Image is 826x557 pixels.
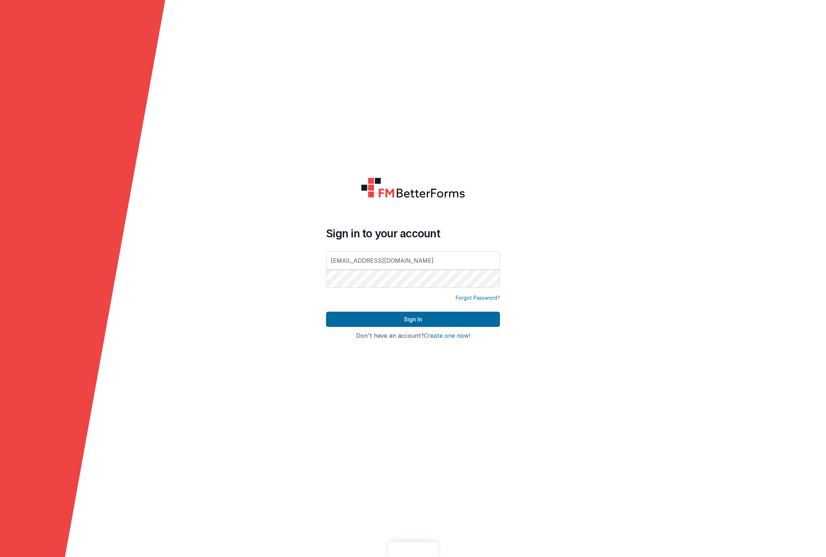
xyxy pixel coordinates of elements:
iframe: Marker.io feedback button [388,542,438,557]
h4: Don't have an account? [326,333,500,339]
button: Create one now! [424,333,470,339]
button: Sign In [326,312,500,327]
input: Email Address [326,252,500,270]
h4: Sign in to your account [326,227,500,240]
a: Forgot Password? [456,294,500,302]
